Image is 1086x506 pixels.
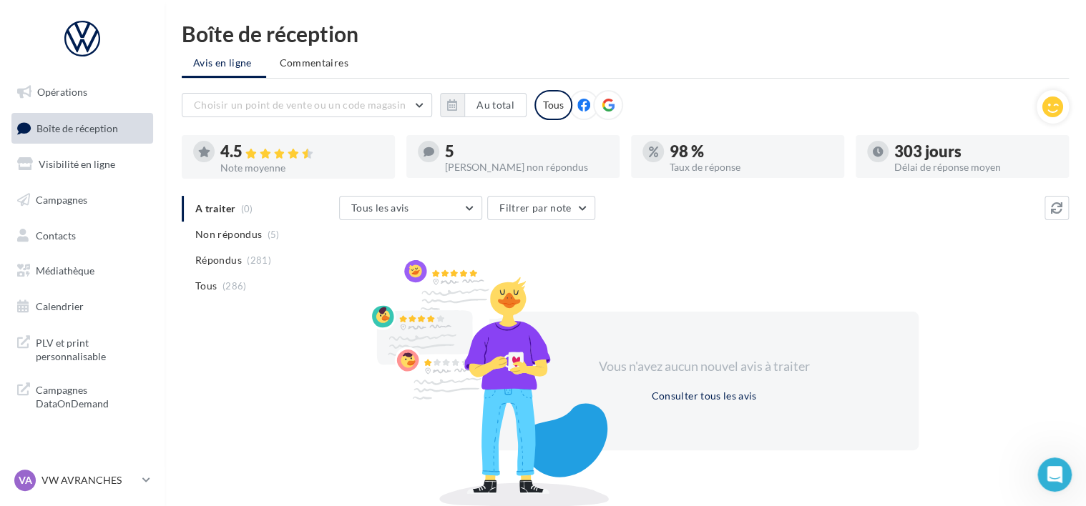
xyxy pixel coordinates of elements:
[9,113,156,144] a: Boîte de réception
[280,56,348,70] span: Commentaires
[36,194,87,206] span: Campagnes
[41,473,137,487] p: VW AVRANCHES
[9,221,156,251] a: Contacts
[534,90,572,120] div: Tous
[39,158,115,170] span: Visibilité en ligne
[645,387,762,405] button: Consulter tous les avis
[9,327,156,369] a: PLV et print personnalisable
[670,144,833,159] div: 98 %
[36,333,147,364] span: PLV et print personnalisable
[37,86,87,98] span: Opérations
[195,279,217,293] span: Tous
[464,93,527,117] button: Au total
[19,473,32,487] span: VA
[445,144,608,159] div: 5
[11,467,153,494] a: VA VW AVRANCHES
[339,196,482,220] button: Tous les avis
[581,357,827,376] div: Vous n'avez aucun nouvel avis à traiter
[9,292,156,322] a: Calendrier
[9,374,156,417] a: Campagnes DataOnDemand
[182,93,432,117] button: Choisir un point de vente ou un code magasin
[36,121,118,134] span: Boîte de réception
[9,77,156,107] a: Opérations
[268,229,280,240] span: (5)
[36,229,76,241] span: Contacts
[445,162,608,172] div: [PERSON_NAME] non répondus
[195,253,242,267] span: Répondus
[440,93,527,117] button: Au total
[220,163,383,173] div: Note moyenne
[894,162,1057,172] div: Délai de réponse moyen
[220,144,383,160] div: 4.5
[222,280,247,292] span: (286)
[1037,457,1072,492] iframe: Intercom live chat
[195,227,262,242] span: Non répondus
[894,144,1057,159] div: 303 jours
[194,99,406,111] span: Choisir un point de vente ou un code magasin
[182,23,1069,44] div: Boîte de réception
[36,380,147,411] span: Campagnes DataOnDemand
[9,185,156,215] a: Campagnes
[9,256,156,286] a: Médiathèque
[670,162,833,172] div: Taux de réponse
[247,254,271,266] span: (281)
[36,300,84,312] span: Calendrier
[9,149,156,179] a: Visibilité en ligne
[351,202,409,214] span: Tous les avis
[487,196,595,220] button: Filtrer par note
[36,264,94,277] span: Médiathèque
